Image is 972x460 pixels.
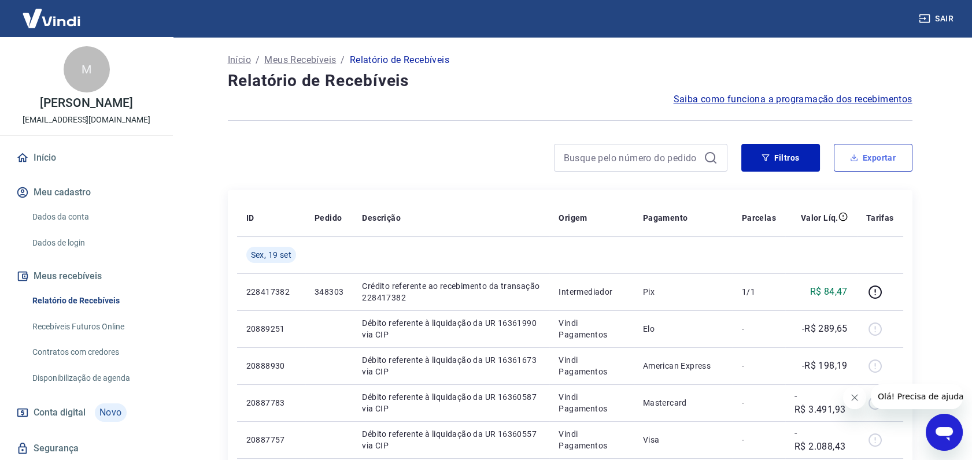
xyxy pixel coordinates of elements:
[559,286,624,298] p: Intermediador
[246,360,296,372] p: 20888930
[559,212,587,224] p: Origem
[643,286,723,298] p: Pix
[916,8,958,29] button: Sair
[564,149,699,166] input: Busque pelo número do pedido
[559,317,624,340] p: Vindi Pagamentos
[794,389,848,417] p: -R$ 3.491,93
[742,360,776,372] p: -
[843,386,866,409] iframe: Fechar mensagem
[559,391,624,414] p: Vindi Pagamentos
[362,317,540,340] p: Débito referente à liquidação da UR 16361990 via CIP
[742,286,776,298] p: 1/1
[315,212,342,224] p: Pedido
[28,205,159,229] a: Dados da conta
[643,360,723,372] p: American Express
[7,8,97,17] span: Olá! Precisa de ajuda?
[28,340,159,364] a: Contratos com credores
[228,53,251,67] a: Início
[643,212,688,224] p: Pagamento
[14,180,159,205] button: Meu cadastro
[794,426,848,454] p: -R$ 2.088,43
[643,434,723,446] p: Visa
[741,144,820,172] button: Filtros
[871,384,963,409] iframe: Mensagem da empresa
[28,366,159,390] a: Disponibilização de agenda
[801,212,838,224] p: Valor Líq.
[228,69,912,92] h4: Relatório de Recebíveis
[95,403,127,422] span: Novo
[64,46,110,92] div: M
[14,399,159,426] a: Conta digitalNovo
[362,428,540,451] p: Débito referente à liquidação da UR 16360557 via CIP
[350,53,449,67] p: Relatório de Recebíveis
[362,212,401,224] p: Descrição
[362,391,540,414] p: Débito referente à liquidação da UR 16360587 via CIP
[559,428,624,451] p: Vindi Pagamentos
[23,114,150,126] p: [EMAIL_ADDRESS][DOMAIN_NAME]
[802,359,848,373] p: -R$ 198,19
[251,249,291,261] span: Sex, 19 set
[315,286,343,298] p: 348303
[362,280,540,303] p: Crédito referente ao recebimento da transação 228417382
[28,289,159,313] a: Relatório de Recebíveis
[643,323,723,335] p: Elo
[362,354,540,377] p: Débito referente à liquidação da UR 16361673 via CIP
[834,144,912,172] button: Exportar
[28,231,159,255] a: Dados de login
[810,285,847,299] p: R$ 84,47
[28,315,159,339] a: Recebíveis Futuros Online
[246,434,296,446] p: 20887757
[246,212,254,224] p: ID
[926,414,963,451] iframe: Botão para abrir a janela de mensagens
[559,354,624,377] p: Vindi Pagamentos
[742,323,776,335] p: -
[674,92,912,106] a: Saiba como funciona a programação dos recebimentos
[246,286,296,298] p: 228417382
[34,405,86,421] span: Conta digital
[802,322,848,336] p: -R$ 289,65
[246,397,296,409] p: 20887783
[14,145,159,170] a: Início
[742,212,776,224] p: Parcelas
[14,264,159,289] button: Meus recebíveis
[341,53,345,67] p: /
[742,434,776,446] p: -
[866,212,894,224] p: Tarifas
[256,53,260,67] p: /
[40,97,132,109] p: [PERSON_NAME]
[643,397,723,409] p: Mastercard
[742,397,776,409] p: -
[264,53,336,67] a: Meus Recebíveis
[246,323,296,335] p: 20889251
[14,1,89,36] img: Vindi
